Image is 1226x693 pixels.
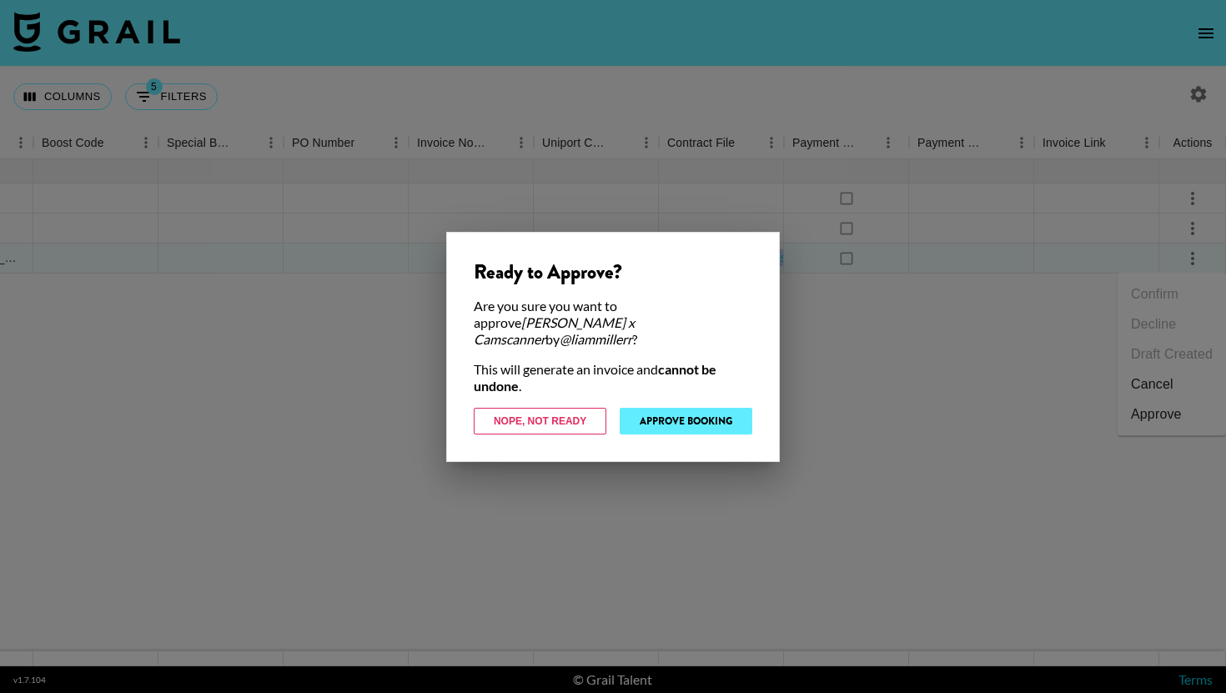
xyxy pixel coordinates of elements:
[474,314,635,347] em: [PERSON_NAME] x Camscanner
[474,361,716,394] strong: cannot be undone
[560,331,632,347] em: @ liammillerr
[474,361,752,394] div: This will generate an invoice and .
[474,259,752,284] div: Ready to Approve?
[474,408,606,434] button: Nope, Not Ready
[620,408,752,434] button: Approve Booking
[474,298,752,348] div: Are you sure you want to approve by ?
